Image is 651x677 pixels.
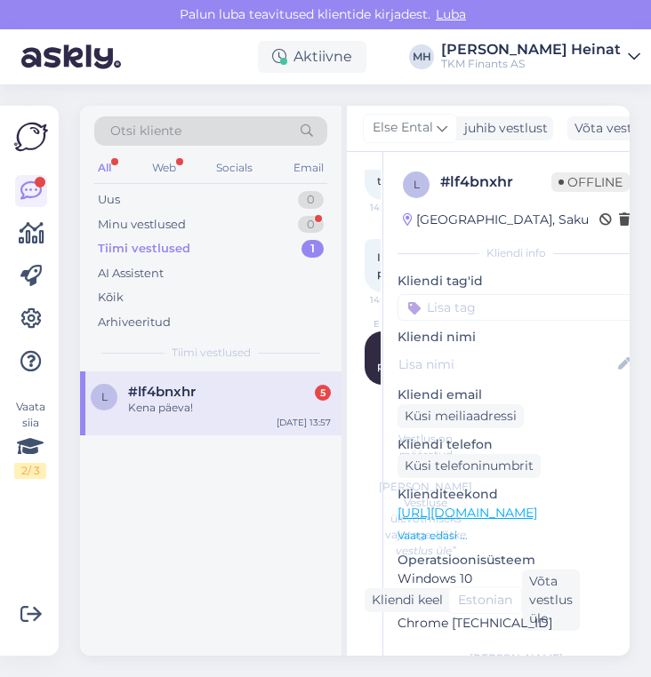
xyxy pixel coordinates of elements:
[128,400,331,416] div: Kena päeva!
[409,44,434,69] div: MH
[290,156,327,179] div: Email
[315,385,331,401] div: 5
[398,404,524,428] div: Küsi meiliaadressi
[398,614,635,633] p: Chrome [TECHNICAL_ID]
[551,172,630,192] span: Offline
[370,201,437,214] span: 14:05
[98,265,164,283] div: AI Assistent
[14,120,48,154] img: Askly Logo
[398,528,635,544] p: Vaata edasi ...
[98,314,171,331] div: Arhiveeritud
[14,399,46,479] div: Vaata siia
[441,43,621,57] div: [PERSON_NAME] Heinat
[373,118,433,138] span: Else Ental
[398,569,635,588] p: Windows 10
[441,57,621,71] div: TKM Finants AS
[298,216,324,234] div: 0
[398,354,615,374] input: Lisa nimi
[98,216,186,234] div: Minu vestlused
[398,435,635,454] p: Kliendi telefon
[441,43,640,71] a: [PERSON_NAME] HeinatTKM Finants AS
[365,591,443,609] div: Kliendi keel
[14,463,46,479] div: 2 / 3
[213,156,256,179] div: Socials
[301,240,324,258] div: 1
[398,294,635,321] input: Lisa tag
[414,178,420,191] span: l
[398,245,635,261] div: Kliendi info
[377,174,409,187] span: tänud
[398,328,635,346] p: Kliendi nimi
[398,650,635,666] div: [PERSON_NAME]
[398,505,537,521] a: [URL][DOMAIN_NAME]
[398,272,635,291] p: Kliendi tag'id
[430,6,471,22] span: Luba
[98,240,190,258] div: Tiimi vestlused
[110,122,181,140] span: Otsi kliente
[258,41,366,73] div: Aktiivne
[172,345,251,361] span: Tiimi vestlused
[277,416,331,429] div: [DATE] 13:57
[398,551,635,569] p: Operatsioonisüsteem
[440,171,551,193] div: # lf4bnxhr
[298,191,324,209] div: 0
[458,591,512,609] span: Estonian
[149,156,180,179] div: Web
[377,251,412,280] span: Ilusat päeva!
[94,156,115,179] div: All
[398,485,635,504] p: Klienditeekond
[128,384,196,400] span: #lf4bnxhr
[398,454,541,478] div: Küsi telefoninumbrit
[457,119,548,138] div: juhib vestlust
[101,390,108,403] span: l
[98,289,124,307] div: Kõik
[370,293,437,307] span: 14:05
[98,191,120,209] div: Uus
[398,386,635,404] p: Kliendi email
[403,211,589,229] div: [GEOGRAPHIC_DATA], Saku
